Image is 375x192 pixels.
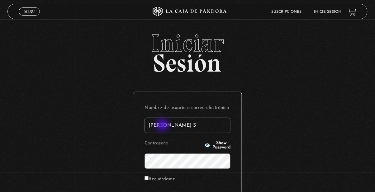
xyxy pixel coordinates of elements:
span: Cerrar [22,15,37,19]
h2: Sesión [7,31,368,71]
input: Recuérdame [145,176,149,180]
a: Inicie sesión [314,10,342,14]
span: Iniciar [7,31,368,56]
button: Show Password [204,141,230,150]
span: Menu [24,10,35,13]
label: Nombre de usuario o correo electrónico [145,103,230,113]
label: Recuérdame [145,175,175,184]
a: Suscripciones [272,10,302,14]
a: View your shopping cart [348,7,356,16]
label: Contraseña [145,139,202,148]
span: Show Password [212,141,230,150]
